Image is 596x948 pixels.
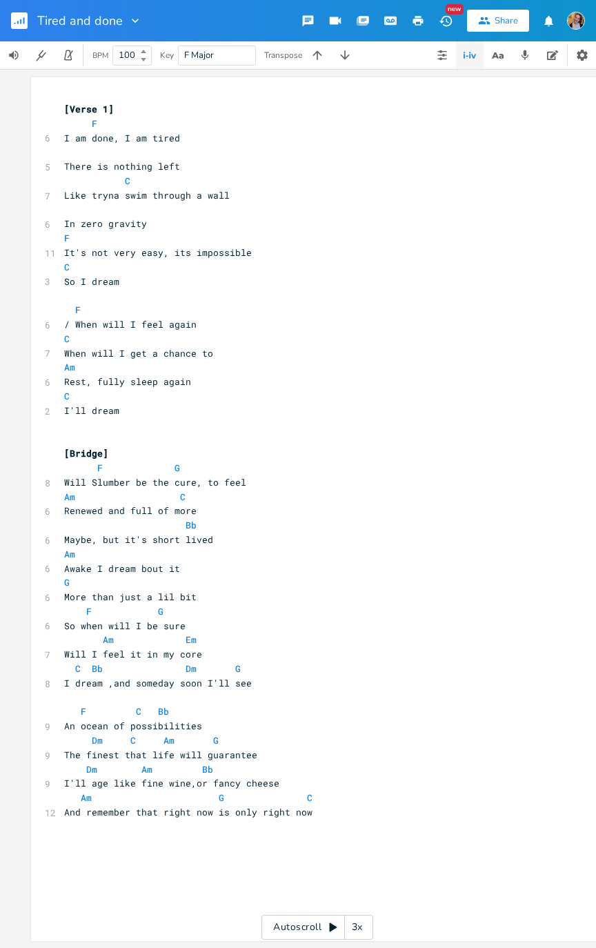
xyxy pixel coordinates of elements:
span: Awake I dream bout it [64,562,180,575]
span: Will I feel it in my core [64,648,202,660]
span: Am [141,763,152,776]
span: C [130,734,136,747]
div: 3x [345,915,370,940]
span: Dm [86,763,97,776]
div: BPM [92,52,108,59]
span: G [219,791,224,804]
span: [Verse 1] [64,103,114,115]
span: Maybe, but it's short lived [64,533,213,546]
span: When will I get a chance to [64,347,213,359]
span: F [92,117,97,130]
span: F Major [184,49,214,61]
span: F [81,705,86,718]
span: G [158,605,163,618]
span: Tired and done [37,14,123,27]
div: Autoscroll [261,915,373,940]
span: In zero gravity [64,217,147,230]
span: Am [163,734,175,747]
span: Am [103,633,114,646]
span: There is nothing left [64,160,180,172]
span: So I dream [64,275,119,288]
span: F [97,462,103,474]
span: Bb [202,763,213,776]
span: Em [186,633,197,646]
span: F [64,232,70,244]
span: Bb [186,519,197,531]
span: Am [64,361,75,373]
span: Bb [92,662,103,675]
span: I'll dream [64,404,119,417]
span: An ocean of possibilities [64,720,202,732]
span: More than just a lil bit [64,591,197,603]
span: Will Slumber be the cure, to feel [64,476,246,488]
span: It's not very easy, its impossible [64,246,252,259]
span: C [75,662,81,675]
span: F [75,304,81,316]
span: Like tryna swim through a wall [64,189,230,201]
span: [Bridge] [64,447,108,460]
span: C [64,333,70,345]
span: C [125,175,130,187]
div: Transpose [264,51,302,59]
span: / When will I feel again [64,318,197,330]
span: Renewed and full of more [64,504,197,517]
span: Dm [186,662,197,675]
span: I dream ,and someday soon I'll see [64,677,252,689]
button: Share [467,10,529,32]
span: C [307,791,312,804]
span: G [213,734,219,747]
div: Share [495,14,518,27]
span: Rest, fully sleep again [64,375,191,388]
span: C [64,261,70,273]
span: I am done, I am tired [64,132,180,144]
span: C [64,390,70,402]
div: Key [160,51,174,59]
span: And remember that right now is only right now [64,806,312,818]
span: So when will I be sure [64,620,186,632]
span: Bb [158,705,169,718]
span: C [180,491,186,503]
span: G [235,662,241,675]
span: Am [81,791,92,804]
span: F [86,605,92,618]
img: Kirsty Knell [567,12,585,30]
div: New [446,4,464,14]
span: C [136,705,141,718]
span: G [175,462,180,474]
span: The finest that life will guarantee [64,749,257,761]
span: Am [64,491,75,503]
span: Am [64,548,75,560]
span: Dm [92,734,103,747]
span: I'll age like fine wine,or fancy cheese [64,777,279,789]
span: G [64,576,70,589]
button: New [432,8,459,33]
